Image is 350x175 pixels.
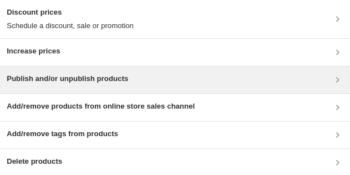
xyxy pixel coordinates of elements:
[7,156,62,167] h3: Delete products
[7,101,195,112] h3: Add/remove products from online store sales channel
[7,73,128,84] h3: Publish and/or unpublish products
[7,7,134,18] h3: Discount prices
[7,46,60,57] h3: Increase prices
[7,128,118,140] h3: Add/remove tags from products
[7,20,134,32] p: Schedule a discount, sale or promotion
